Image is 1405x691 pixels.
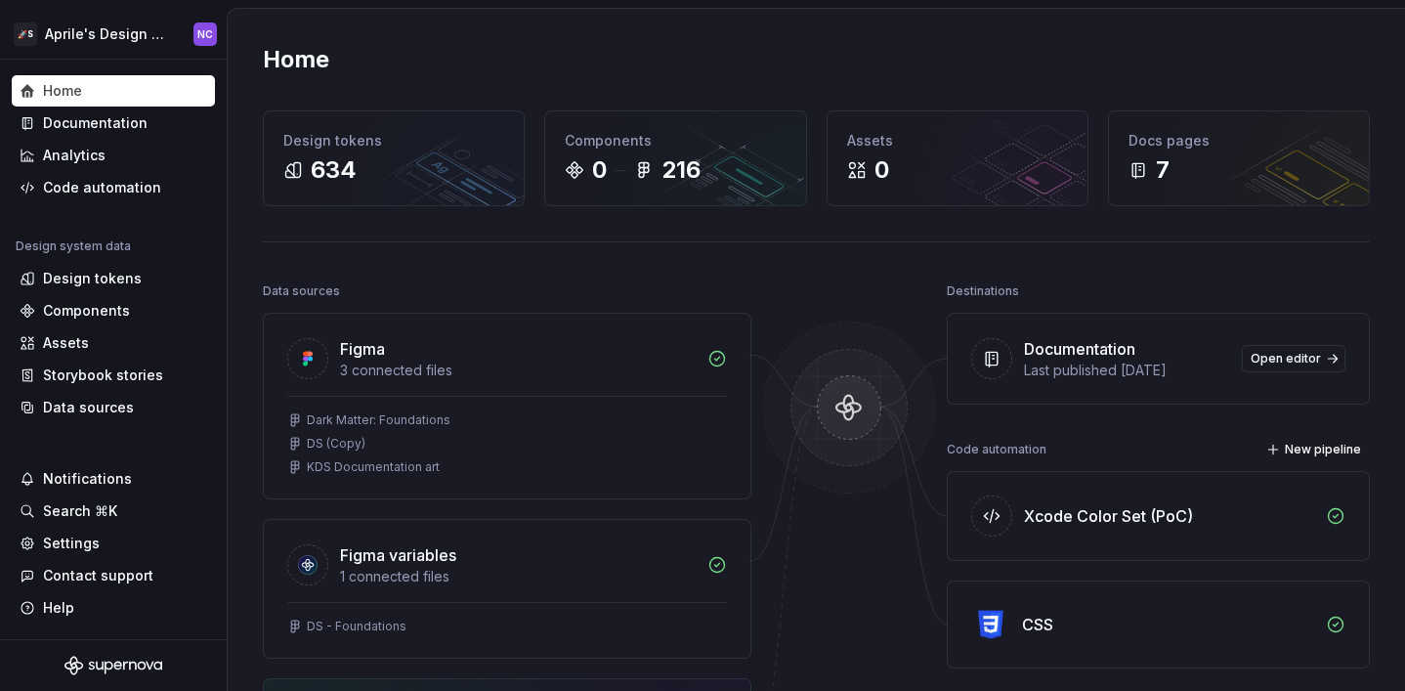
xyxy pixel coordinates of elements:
div: KDS Documentation art [307,459,440,475]
a: Assets [12,327,215,359]
div: Xcode Color Set (PoC) [1024,504,1193,528]
div: 1 connected files [340,567,696,586]
span: New pipeline [1285,442,1361,457]
div: Design system data [16,238,131,254]
button: Search ⌘K [12,496,215,527]
div: Help [43,598,74,618]
a: Docs pages7 [1108,110,1370,206]
div: Assets [847,131,1068,151]
div: 0 [592,154,607,186]
div: Home [43,81,82,101]
a: Documentation [12,108,215,139]
div: Data sources [43,398,134,417]
div: NC [197,26,213,42]
div: Documentation [1024,337,1135,361]
a: Storybook stories [12,360,215,391]
div: Figma variables [340,543,456,567]
svg: Supernova Logo [64,656,162,675]
a: Design tokens [12,263,215,294]
div: Last published [DATE] [1024,361,1230,380]
a: Open editor [1242,345,1345,372]
a: Analytics [12,140,215,171]
a: Assets0 [827,110,1088,206]
span: Open editor [1251,351,1321,367]
div: Assets [43,333,89,353]
div: Contact support [43,566,153,585]
a: Home [12,75,215,107]
a: Design tokens634 [263,110,525,206]
a: Components0216 [544,110,806,206]
div: Documentation [43,113,148,133]
div: Code automation [43,178,161,197]
div: 0 [874,154,889,186]
a: Components [12,295,215,326]
button: 🚀SAprile's Design SystemNC [4,13,223,55]
a: Figma variables1 connected filesDS - Foundations [263,519,751,659]
div: 🚀S [14,22,37,46]
div: Destinations [947,278,1019,305]
div: Settings [43,534,100,553]
div: Data sources [263,278,340,305]
div: Analytics [43,146,106,165]
div: Search ⌘K [43,501,117,521]
button: New pipeline [1260,436,1370,463]
div: 3 connected files [340,361,696,380]
a: Figma3 connected filesDark Matter: FoundationsDS (Copy)KDS Documentation art [263,313,751,499]
a: Code automation [12,172,215,203]
a: Data sources [12,392,215,423]
div: 216 [661,154,701,186]
div: CSS [1022,613,1053,636]
div: Code automation [947,436,1046,463]
div: Design tokens [283,131,504,151]
div: DS - Foundations [307,619,406,634]
button: Help [12,592,215,624]
div: 7 [1156,154,1170,186]
div: Design tokens [43,269,142,288]
div: 634 [311,154,357,186]
div: Aprile's Design System [45,24,170,44]
h2: Home [263,44,329,75]
div: Components [43,301,130,321]
div: Docs pages [1128,131,1349,151]
a: Settings [12,528,215,559]
div: Storybook stories [43,366,163,385]
button: Notifications [12,463,215,495]
div: Notifications [43,469,132,489]
button: Contact support [12,560,215,591]
div: Figma [340,337,385,361]
div: DS (Copy) [307,436,365,452]
div: Dark Matter: Foundations [307,412,450,428]
div: Components [565,131,786,151]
